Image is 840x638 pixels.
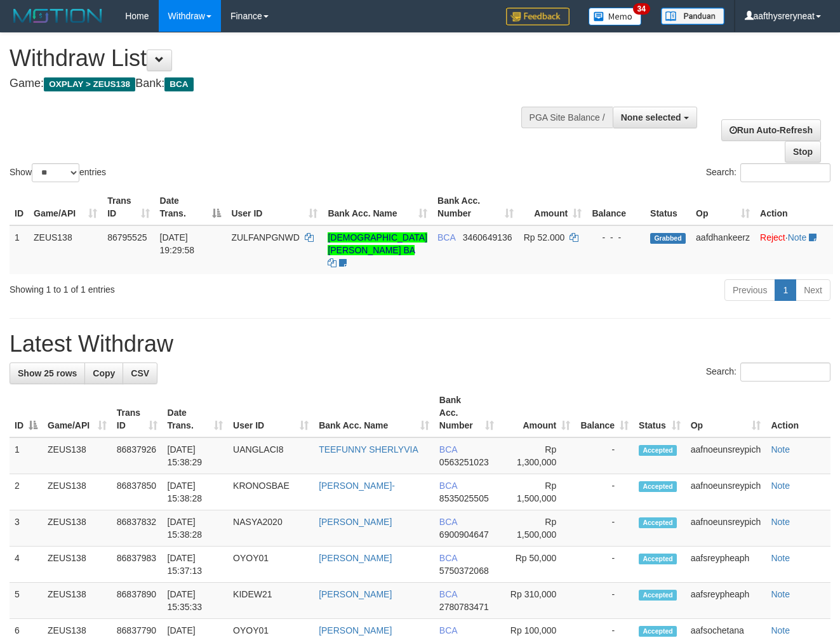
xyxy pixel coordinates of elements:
[634,389,686,437] th: Status: activate to sort column ascending
[796,279,830,301] a: Next
[587,189,645,225] th: Balance
[102,189,154,225] th: Trans ID: activate to sort column ascending
[686,510,766,547] td: aafnoeunsreypich
[163,510,229,547] td: [DATE] 15:38:28
[755,189,833,225] th: Action
[314,389,434,437] th: Bank Acc. Name: activate to sort column ascending
[112,437,163,474] td: 86837926
[43,547,112,583] td: ZEUS138
[163,389,229,437] th: Date Trans.: activate to sort column ascending
[228,474,314,510] td: KRONOSBAE
[661,8,724,25] img: panduan.png
[639,445,677,456] span: Accepted
[231,232,299,243] span: ZULFANPGNWD
[319,444,418,455] a: TEEFUNNY SHERLYVIA
[18,368,77,378] span: Show 25 rows
[163,474,229,510] td: [DATE] 15:38:28
[439,493,489,503] span: Copy 8535025505 to clipboard
[32,163,79,182] select: Showentries
[499,547,575,583] td: Rp 50,000
[434,389,500,437] th: Bank Acc. Number: activate to sort column ascending
[766,389,830,437] th: Action
[10,474,43,510] td: 2
[10,6,106,25] img: MOTION_logo.png
[724,279,775,301] a: Previous
[686,437,766,474] td: aafnoeunsreypich
[785,141,821,163] a: Stop
[131,368,149,378] span: CSV
[10,583,43,619] td: 5
[319,553,392,563] a: [PERSON_NAME]
[155,189,227,225] th: Date Trans.: activate to sort column descending
[228,583,314,619] td: KIDEW21
[10,163,106,182] label: Show entries
[160,232,195,255] span: [DATE] 19:29:58
[439,457,489,467] span: Copy 0563251023 to clipboard
[592,231,640,244] div: - - -
[575,510,634,547] td: -
[639,517,677,528] span: Accepted
[771,517,790,527] a: Note
[10,189,29,225] th: ID
[163,547,229,583] td: [DATE] 15:37:13
[521,107,613,128] div: PGA Site Balance /
[639,554,677,564] span: Accepted
[112,510,163,547] td: 86837832
[439,566,489,576] span: Copy 5750372068 to clipboard
[575,389,634,437] th: Balance: activate to sort column ascending
[639,481,677,492] span: Accepted
[123,362,157,384] a: CSV
[439,529,489,540] span: Copy 6900904647 to clipboard
[164,77,193,91] span: BCA
[107,232,147,243] span: 86795525
[575,583,634,619] td: -
[740,362,830,382] input: Search:
[721,119,821,141] a: Run Auto-Refresh
[771,553,790,563] a: Note
[639,590,677,601] span: Accepted
[323,189,432,225] th: Bank Acc. Name: activate to sort column ascending
[432,189,519,225] th: Bank Acc. Number: activate to sort column ascending
[328,232,427,255] a: [DEMOGRAPHIC_DATA][PERSON_NAME] BA
[10,331,830,357] h1: Latest Withdraw
[29,189,102,225] th: Game/API: activate to sort column ascending
[319,517,392,527] a: [PERSON_NAME]
[639,626,677,637] span: Accepted
[10,362,85,384] a: Show 25 rows
[463,232,512,243] span: Copy 3460649136 to clipboard
[226,189,323,225] th: User ID: activate to sort column ascending
[439,625,457,635] span: BCA
[112,389,163,437] th: Trans ID: activate to sort column ascending
[706,163,830,182] label: Search:
[613,107,697,128] button: None selected
[686,547,766,583] td: aafsreypheaph
[319,481,395,491] a: [PERSON_NAME]-
[499,583,575,619] td: Rp 310,000
[706,362,830,382] label: Search:
[439,602,489,612] span: Copy 2780783471 to clipboard
[771,444,790,455] a: Note
[10,225,29,274] td: 1
[319,625,392,635] a: [PERSON_NAME]
[43,437,112,474] td: ZEUS138
[686,389,766,437] th: Op: activate to sort column ascending
[10,46,547,71] h1: Withdraw List
[112,583,163,619] td: 86837890
[43,389,112,437] th: Game/API: activate to sort column ascending
[437,232,455,243] span: BCA
[43,510,112,547] td: ZEUS138
[10,437,43,474] td: 1
[228,547,314,583] td: OYOY01
[621,112,681,123] span: None selected
[439,481,457,491] span: BCA
[228,389,314,437] th: User ID: activate to sort column ascending
[740,163,830,182] input: Search:
[228,437,314,474] td: UANGLACI8
[499,389,575,437] th: Amount: activate to sort column ascending
[439,517,457,527] span: BCA
[633,3,650,15] span: 34
[163,583,229,619] td: [DATE] 15:35:33
[691,189,755,225] th: Op: activate to sort column ascending
[439,444,457,455] span: BCA
[771,589,790,599] a: Note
